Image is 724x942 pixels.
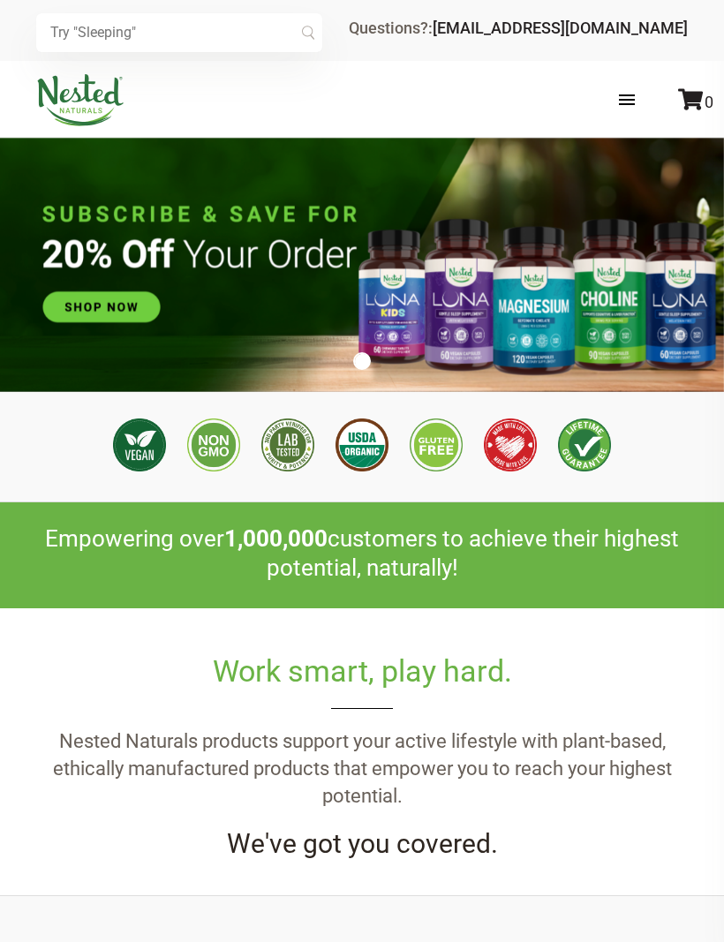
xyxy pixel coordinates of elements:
button: 1 of 1 [353,352,371,370]
img: Non GMO [187,418,240,471]
a: 0 [678,93,713,111]
span: 0 [705,93,713,111]
img: 3rd Party Lab Tested [261,418,314,471]
img: Gluten Free [410,418,463,471]
h2: Work smart, play hard. [36,652,688,709]
h2: Empowering over customers to achieve their highest potential, naturally! [36,524,688,582]
img: USDA Organic [336,418,388,471]
span: 1,000,000 [224,525,328,552]
img: Nested Naturals [36,74,124,126]
div: Questions?: [349,20,688,36]
a: [EMAIL_ADDRESS][DOMAIN_NAME] [433,19,688,37]
img: Made with Love [484,418,537,471]
input: Try "Sleeping" [36,13,322,52]
img: Lifetime Guarantee [558,418,611,471]
h4: We've got you covered. [36,829,688,860]
p: Nested Naturals products support your active lifestyle with plant-based, ethically manufactured p... [36,728,688,810]
img: Vegan [113,418,166,471]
